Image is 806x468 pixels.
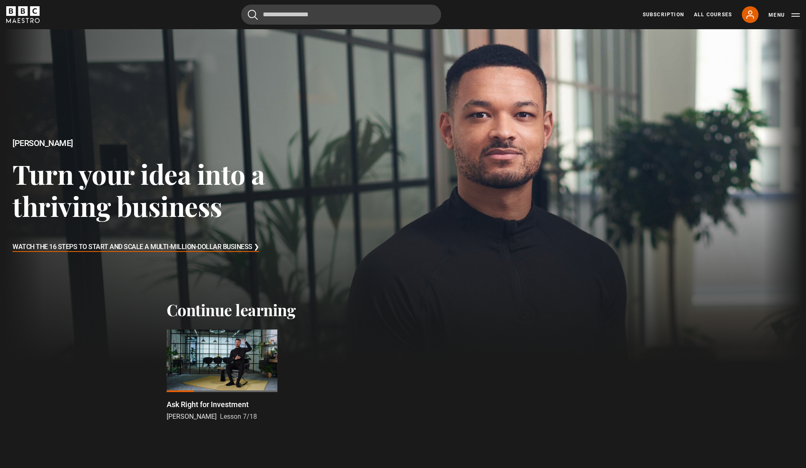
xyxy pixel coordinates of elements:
[12,241,259,254] h3: Watch The 16 Steps to Start and Scale a Multi-Million-Dollar Business ❯
[12,158,323,222] h3: Turn your idea into a thriving business
[167,300,640,320] h2: Continue learning
[248,10,258,20] button: Submit the search query
[241,5,441,25] input: Search
[3,29,803,363] a: [PERSON_NAME] Turn your idea into a thriving business Watch The 16 Steps to Start and Scale a Mul...
[220,413,257,420] span: Lesson 7/18
[694,11,732,18] a: All Courses
[167,413,217,420] span: [PERSON_NAME]
[769,11,800,19] button: Toggle navigation
[167,399,249,410] p: Ask Right for Investment
[6,6,40,23] svg: BBC Maestro
[643,11,684,18] a: Subscription
[167,330,277,422] a: Ask Right for Investment [PERSON_NAME] Lesson 7/18
[12,138,323,148] h2: [PERSON_NAME]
